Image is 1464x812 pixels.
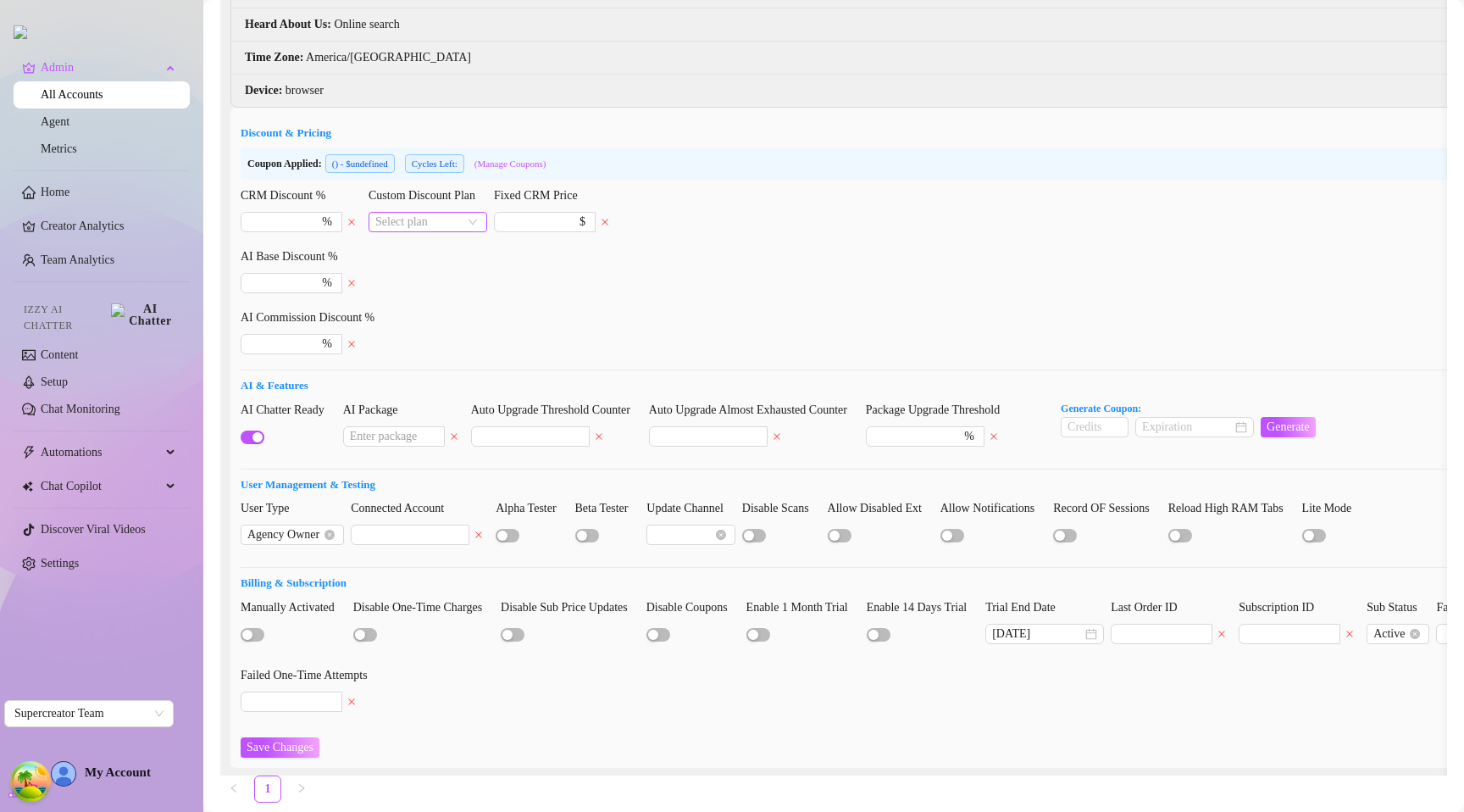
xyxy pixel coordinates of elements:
[41,523,146,536] a: Discover Viral Videos
[1345,630,1354,638] span: close
[241,499,301,518] label: User Type
[288,776,315,803] li: Next Page
[22,481,33,492] img: Chat Copilot
[41,403,120,415] a: Chat Monitoring
[471,401,642,420] label: Auto Upgrade Threshold Counter
[984,426,1004,447] button: Reset Package Upgrade Threshold
[1339,624,1360,644] button: Reset Subscription ID
[1053,529,1077,542] button: Record OF Sessions
[1373,625,1422,643] span: Active
[41,142,77,155] a: Metrics
[14,765,47,798] button: Open Tanstack query devtools
[1267,420,1310,434] span: Generate
[241,309,386,327] label: AI Commission Discount %
[41,213,176,240] a: Creator Analytics
[245,18,331,31] strong: Heard About Us :
[595,212,615,232] button: Reset Fixed CRM Price
[646,499,735,518] label: Update Channel
[41,375,68,388] a: Setup
[245,51,303,64] strong: Time Zone :
[742,499,821,518] label: Disable Scans
[341,692,362,712] button: Reset Failed One-Time Attempts
[1062,418,1128,437] input: Credits
[41,115,69,128] a: Agent
[245,84,282,97] strong: Device :
[767,426,787,447] button: Reset Auto Upgrade Almost Exhausted Counter
[1061,403,1141,414] strong: Generate Coupon:
[940,499,1047,518] label: Allow Notifications
[828,499,934,518] label: Allow Disabled Ext
[241,186,337,205] label: CRM Discount %
[474,159,546,169] a: (Manage Coupons)
[353,628,377,642] button: Disable One-Time Charges
[247,158,322,170] span: Coupon Applied:
[575,499,640,518] label: Beta Tester
[773,432,781,441] span: close
[343,426,445,447] input: Enter package
[353,598,494,617] label: Disable One-Time Charges
[1053,499,1161,518] label: Record OF Sessions
[990,432,998,441] span: close
[111,303,176,327] img: AI Chatter
[41,54,161,81] span: Admin
[405,154,464,173] span: Cycles Left:
[343,401,410,420] label: AI Package
[22,61,36,75] span: crown
[867,598,979,617] label: Enable 14 Days Trial
[716,530,726,540] span: close-circle
[52,762,75,786] img: AD_cMMTxCeTpmN1d5MnKJ1j-_uXZCpTKapSSqNGg4PyXtR_tCW7gZXTNmFz2tpVv9LSyNV7ff1CaS4f4q0HLYKULQOwoM5GQR...
[220,776,247,803] li: Previous Page
[247,526,337,544] span: Agency Owner
[1168,499,1295,518] label: Reload High RAM Tabs
[14,701,164,726] span: Supercreator Team
[469,525,489,545] button: Reset Connected Account
[341,273,362,293] button: Reset AI Base Discount %
[41,88,103,101] a: All Accounts
[742,529,766,542] button: Disable Scans
[369,186,487,205] label: Custom Discount Plan
[1261,417,1316,437] button: Generate
[247,741,313,754] span: Save Changes
[8,787,20,799] span: build
[347,698,356,706] span: close
[241,666,379,685] label: Failed One-Time Attempts
[649,401,859,420] label: Auto Upgrade Almost Exhausted Counter
[347,218,356,226] span: close
[595,432,603,441] span: close
[494,186,590,205] label: Fixed CRM Price
[324,530,335,540] span: close-circle
[14,25,27,39] img: logo.svg
[866,401,1012,420] label: Package Upgrade Threshold
[241,598,347,617] label: Manually Activated
[1111,598,1189,617] label: Last Order ID
[255,776,280,802] a: 1
[940,529,964,542] button: Allow Notifications
[41,253,114,266] a: Team Analytics
[746,598,860,617] label: Enable 1 Month Trial
[341,334,362,354] button: Reset AI Commission Discount %
[1367,598,1428,617] label: Sub Status
[496,529,519,542] button: Alpha Tester
[646,628,670,642] button: Disable Coupons
[351,499,456,518] label: Connected Account
[501,628,524,642] button: Disable Sub Price Updates
[254,776,281,803] li: 1
[444,426,464,447] button: Reset AI Package
[341,212,362,232] button: Reset CRM Discount %
[985,598,1067,617] label: Trial End Date
[474,531,483,539] span: close
[241,401,336,420] label: AI Chatter Ready
[347,340,356,348] span: close
[229,783,239,793] span: left
[297,783,307,793] span: right
[589,426,609,447] button: Reset Auto Upgrade Threshold Counter
[601,218,609,226] span: close
[241,247,350,266] label: AI Base Discount %
[288,776,315,803] button: right
[867,628,890,642] button: Enable 14 Days Trial
[241,628,264,642] button: Manually Activated
[1302,529,1326,542] button: Lite Mode
[41,348,78,361] a: Content
[1239,598,1326,617] label: Subscription ID
[1142,418,1232,437] input: Expiration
